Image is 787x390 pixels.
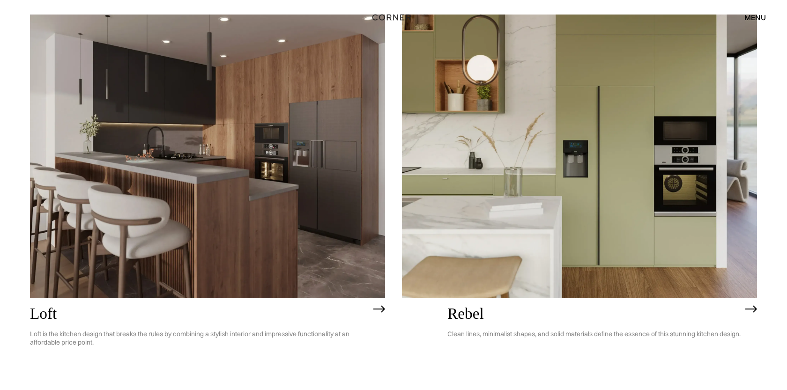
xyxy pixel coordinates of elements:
h2: Loft [30,305,369,323]
div: menu [735,9,766,25]
p: Loft is the kitchen design that breaks the rules by combining a stylish interior and impressive f... [30,323,369,354]
p: Clean lines, minimalist shapes, and solid materials define the essence of this stunning kitchen d... [447,323,741,346]
a: home [364,11,423,23]
h2: Rebel [447,305,741,323]
div: menu [744,14,766,21]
